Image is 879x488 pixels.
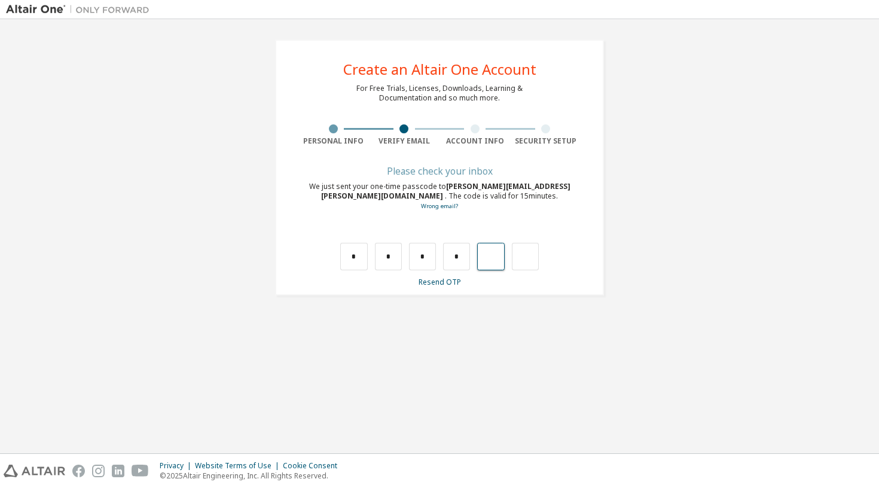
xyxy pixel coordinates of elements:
[195,461,283,471] div: Website Terms of Use
[419,277,461,287] a: Resend OTP
[511,136,582,146] div: Security Setup
[132,465,149,477] img: youtube.svg
[439,136,511,146] div: Account Info
[298,182,581,211] div: We just sent your one-time passcode to . The code is valid for 15 minutes.
[72,465,85,477] img: facebook.svg
[92,465,105,477] img: instagram.svg
[298,136,369,146] div: Personal Info
[160,471,344,481] p: © 2025 Altair Engineering, Inc. All Rights Reserved.
[160,461,195,471] div: Privacy
[298,167,581,175] div: Please check your inbox
[112,465,124,477] img: linkedin.svg
[283,461,344,471] div: Cookie Consent
[6,4,155,16] img: Altair One
[343,62,536,77] div: Create an Altair One Account
[421,202,458,210] a: Go back to the registration form
[369,136,440,146] div: Verify Email
[356,84,523,103] div: For Free Trials, Licenses, Downloads, Learning & Documentation and so much more.
[4,465,65,477] img: altair_logo.svg
[321,181,570,201] span: [PERSON_NAME][EMAIL_ADDRESS][PERSON_NAME][DOMAIN_NAME]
